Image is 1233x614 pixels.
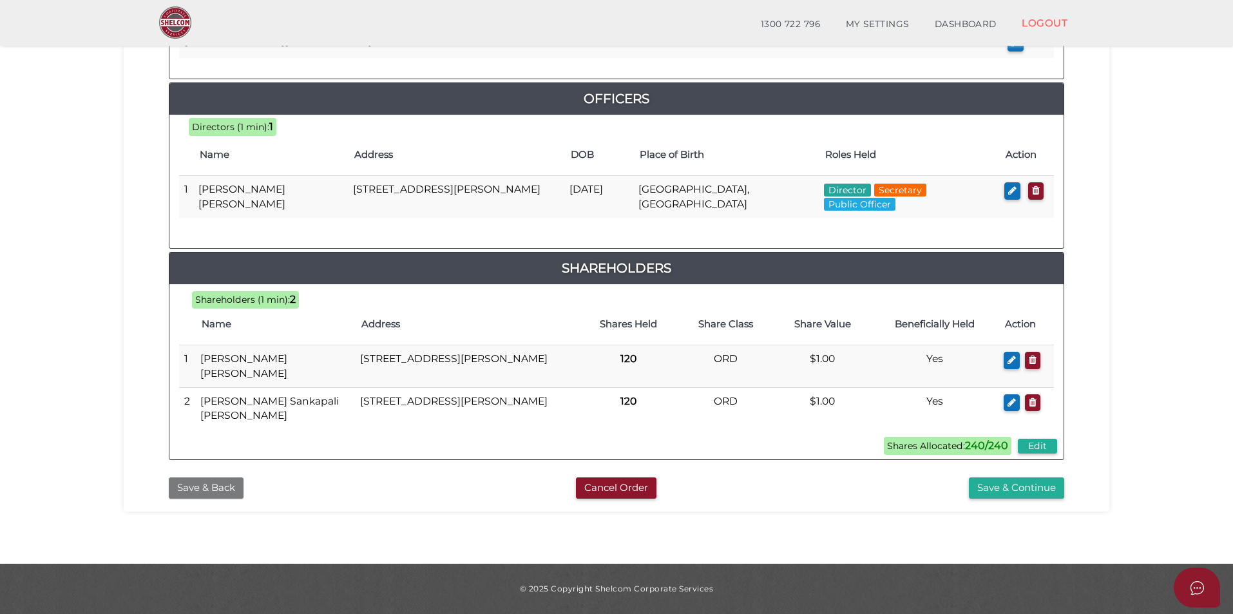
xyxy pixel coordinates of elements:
td: Yes [871,387,999,429]
td: [PERSON_NAME] [PERSON_NAME] [195,345,355,388]
a: MY SETTINGS [833,12,922,37]
a: LOGOUT [1009,10,1080,36]
td: 1 [179,176,193,218]
button: Save & Back [169,477,244,499]
td: 1 [179,345,195,388]
b: 2 [290,293,296,305]
b: 120 [620,352,636,365]
span: Public Officer [824,198,895,211]
b: 1 [269,120,273,133]
button: Cancel Order [576,477,656,499]
div: © 2025 Copyright Shelcom Corporate Services [133,583,1100,594]
td: ORD [677,345,774,388]
h4: Name [200,149,341,160]
button: Save & Continue [969,477,1064,499]
h4: Place of Birth [640,149,812,160]
td: 2 [179,387,195,429]
a: Officers [169,88,1064,109]
span: Secretary [874,184,926,197]
h4: Beneficially Held [877,319,993,330]
h4: DOB [571,149,627,160]
h4: Address [354,149,558,160]
h4: Name [202,319,349,330]
h4: Roles Held [825,149,993,160]
td: [STREET_ADDRESS][PERSON_NAME] [355,387,580,429]
h4: Shares Held [586,319,671,330]
span: Director [824,184,871,197]
h4: Share Class [683,319,767,330]
b: 120 [620,395,636,407]
td: [STREET_ADDRESS][PERSON_NAME] [355,345,580,388]
td: [PERSON_NAME] Sankapali [PERSON_NAME] [195,387,355,429]
span: Shares Allocated: [884,437,1011,455]
td: $1.00 [774,345,871,388]
button: Edit [1018,439,1057,454]
td: [GEOGRAPHIC_DATA], [GEOGRAPHIC_DATA] [633,176,818,218]
b: 240/240 [965,439,1008,452]
button: Open asap [1174,568,1220,608]
a: 1300 722 796 [748,12,833,37]
span: Shareholders (1 min): [195,294,290,305]
td: [PERSON_NAME] [PERSON_NAME] [193,176,348,218]
h4: Action [1006,149,1047,160]
a: Shareholders [169,258,1064,278]
td: [STREET_ADDRESS][PERSON_NAME] [348,176,564,218]
h4: Address [361,319,573,330]
td: $1.00 [774,387,871,429]
h4: Action [1005,319,1047,330]
td: [DATE] [564,176,633,218]
td: ORD [677,387,774,429]
h4: Share Value [781,319,865,330]
a: DASHBOARD [922,12,1009,37]
span: Directors (1 min): [192,121,269,133]
td: Yes [871,345,999,388]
